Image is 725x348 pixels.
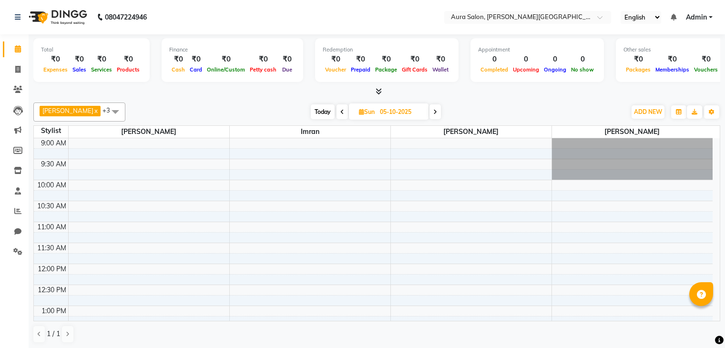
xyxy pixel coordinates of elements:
[478,46,596,54] div: Appointment
[89,66,114,73] span: Services
[187,54,204,65] div: ₹0
[430,54,451,65] div: ₹0
[35,180,68,190] div: 10:00 AM
[569,66,596,73] span: No show
[478,66,511,73] span: Completed
[39,138,68,148] div: 9:00 AM
[373,66,399,73] span: Package
[279,54,296,65] div: ₹0
[357,108,377,115] span: Sun
[541,66,569,73] span: Ongoing
[692,54,720,65] div: ₹0
[430,66,451,73] span: Wallet
[399,66,430,73] span: Gift Cards
[348,54,373,65] div: ₹0
[47,329,60,339] span: 1 / 1
[35,243,68,253] div: 11:30 AM
[187,66,204,73] span: Card
[204,66,247,73] span: Online/Custom
[34,126,68,136] div: Stylist
[323,54,348,65] div: ₹0
[89,54,114,65] div: ₹0
[247,54,279,65] div: ₹0
[169,54,187,65] div: ₹0
[623,66,653,73] span: Packages
[511,66,541,73] span: Upcoming
[280,66,295,73] span: Due
[169,46,296,54] div: Finance
[569,54,596,65] div: 0
[114,54,142,65] div: ₹0
[41,46,142,54] div: Total
[70,54,89,65] div: ₹0
[692,66,720,73] span: Vouchers
[69,126,229,138] span: [PERSON_NAME]
[41,54,70,65] div: ₹0
[42,107,93,114] span: [PERSON_NAME]
[391,126,551,138] span: [PERSON_NAME]
[24,4,90,31] img: logo
[323,66,348,73] span: Voucher
[102,106,117,114] span: +3
[114,66,142,73] span: Products
[93,107,98,114] a: x
[348,66,373,73] span: Prepaid
[247,66,279,73] span: Petty cash
[311,104,335,119] span: Today
[41,66,70,73] span: Expenses
[478,54,511,65] div: 0
[35,201,68,211] div: 10:30 AM
[511,54,541,65] div: 0
[541,54,569,65] div: 0
[653,66,692,73] span: Memberships
[377,105,425,119] input: 2025-10-05
[39,159,68,169] div: 9:30 AM
[623,54,653,65] div: ₹0
[323,46,451,54] div: Redemption
[70,66,89,73] span: Sales
[204,54,247,65] div: ₹0
[634,108,662,115] span: ADD NEW
[40,306,68,316] div: 1:00 PM
[632,105,664,119] button: ADD NEW
[36,264,68,274] div: 12:00 PM
[552,126,713,138] span: [PERSON_NAME]
[685,310,715,338] iframe: chat widget
[36,285,68,295] div: 12:30 PM
[373,54,399,65] div: ₹0
[105,4,147,31] b: 08047224946
[169,66,187,73] span: Cash
[230,126,390,138] span: Imran
[35,222,68,232] div: 11:00 AM
[399,54,430,65] div: ₹0
[686,12,707,22] span: Admin
[653,54,692,65] div: ₹0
